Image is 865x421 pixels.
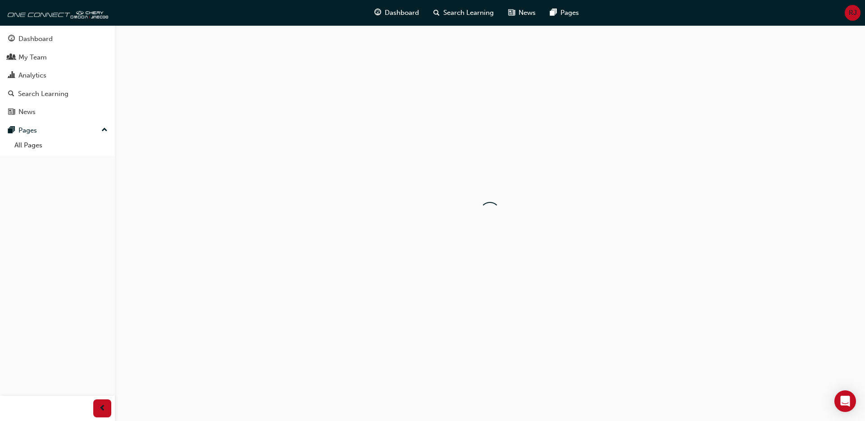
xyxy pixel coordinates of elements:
a: News [4,104,111,120]
a: Dashboard [4,31,111,47]
span: pages-icon [550,7,557,18]
a: Analytics [4,67,111,84]
button: Pages [4,122,111,139]
span: guage-icon [8,35,15,43]
a: search-iconSearch Learning [426,4,501,22]
a: news-iconNews [501,4,543,22]
img: oneconnect [5,4,108,22]
button: RJ [845,5,860,21]
span: prev-icon [99,403,106,414]
a: All Pages [11,138,111,152]
button: DashboardMy TeamAnalyticsSearch LearningNews [4,29,111,122]
span: News [519,8,536,18]
span: pages-icon [8,127,15,135]
div: Dashboard [18,34,53,44]
a: pages-iconPages [543,4,586,22]
div: Pages [18,125,37,136]
span: Search Learning [443,8,494,18]
div: Open Intercom Messenger [834,390,856,412]
span: guage-icon [374,7,381,18]
span: up-icon [101,124,108,136]
a: My Team [4,49,111,66]
a: guage-iconDashboard [367,4,426,22]
span: chart-icon [8,72,15,80]
span: news-icon [508,7,515,18]
div: My Team [18,52,47,63]
div: Search Learning [18,89,68,99]
span: search-icon [8,90,14,98]
a: Search Learning [4,86,111,102]
div: News [18,107,36,117]
span: Pages [560,8,579,18]
div: Analytics [18,70,46,81]
span: news-icon [8,108,15,116]
span: Dashboard [385,8,419,18]
span: people-icon [8,54,15,62]
span: RJ [849,8,857,18]
span: search-icon [433,7,440,18]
